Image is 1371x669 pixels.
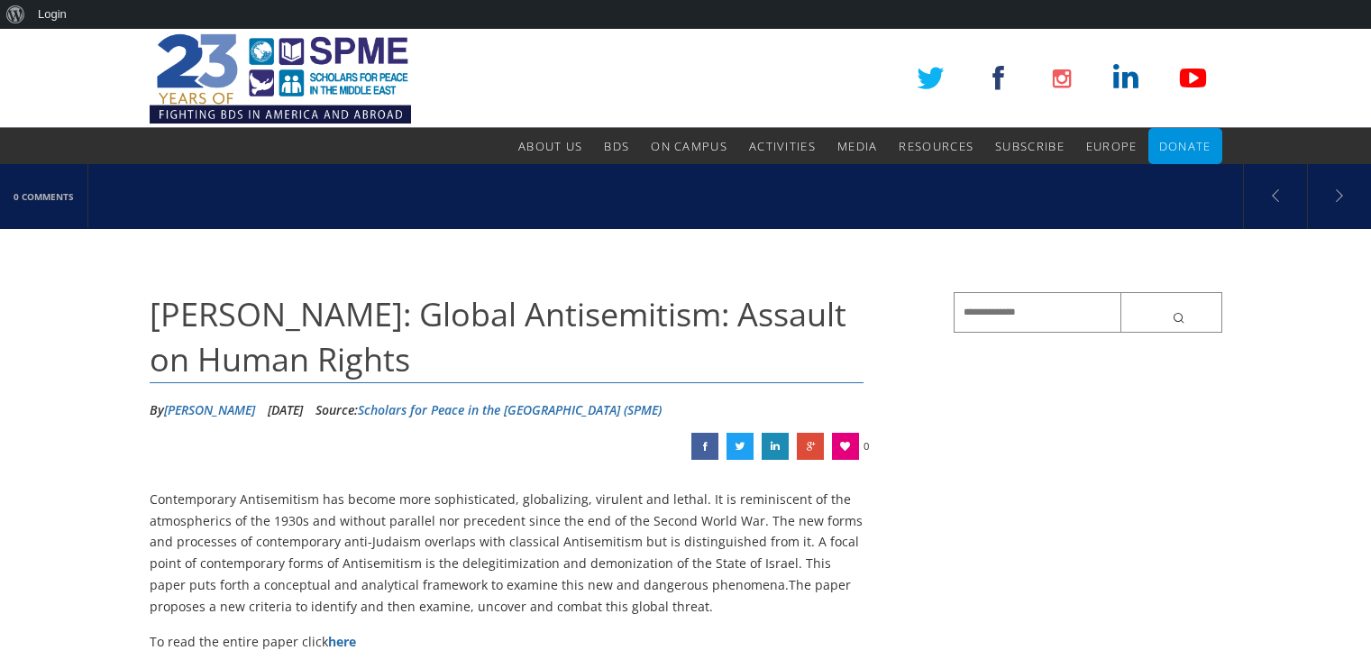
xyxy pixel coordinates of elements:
[604,138,629,154] span: BDS
[1159,128,1211,164] a: Donate
[518,128,582,164] a: About Us
[150,631,864,653] p: To read the entire paper click
[164,401,255,418] a: [PERSON_NAME]
[150,292,846,381] span: [PERSON_NAME]: Global Antisemitism: Assault on Human Rights
[899,138,973,154] span: Resources
[691,433,718,460] a: Irwin Cotler: Global Antisemitism: Assault on Human Rights
[315,397,662,424] div: Source:
[727,433,754,460] a: Irwin Cotler: Global Antisemitism: Assault on Human Rights
[268,397,303,424] li: [DATE]
[150,29,411,128] img: SPME
[150,489,864,618] p: Contemporary Antisemitism has become more sophisticated, globalizing, virulent and lethal. It is ...
[864,433,869,460] span: 0
[651,128,727,164] a: On Campus
[749,138,816,154] span: Activities
[358,401,662,418] a: Scholars for Peace in the [GEOGRAPHIC_DATA] (SPME)
[899,128,973,164] a: Resources
[1086,128,1138,164] a: Europe
[995,128,1065,164] a: Subscribe
[328,633,356,650] a: here
[1086,138,1138,154] span: Europe
[797,433,824,460] a: Irwin Cotler: Global Antisemitism: Assault on Human Rights
[518,138,582,154] span: About Us
[837,128,878,164] a: Media
[604,128,629,164] a: BDS
[651,138,727,154] span: On Campus
[1159,138,1211,154] span: Donate
[749,128,816,164] a: Activities
[762,433,789,460] a: Irwin Cotler: Global Antisemitism: Assault on Human Rights
[837,138,878,154] span: Media
[995,138,1065,154] span: Subscribe
[150,397,255,424] li: By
